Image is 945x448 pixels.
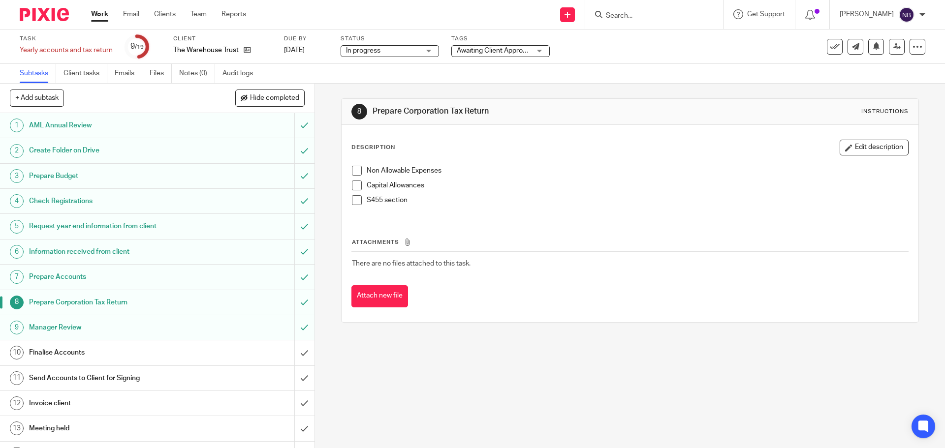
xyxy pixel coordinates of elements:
[29,118,199,133] h1: AML Annual Review
[29,194,199,209] h1: Check Registrations
[10,90,64,106] button: + Add subtask
[29,371,199,386] h1: Send Accounts to Client for Signing
[747,11,785,18] span: Get Support
[150,64,172,83] a: Files
[221,9,246,19] a: Reports
[351,104,367,119] div: 8
[10,119,24,132] div: 1
[10,396,24,410] div: 12
[179,64,215,83] a: Notes (0)
[10,245,24,259] div: 6
[20,64,56,83] a: Subtasks
[29,143,199,158] h1: Create Folder on Drive
[190,9,207,19] a: Team
[861,108,909,116] div: Instructions
[367,195,908,205] p: S455 section
[284,47,305,54] span: [DATE]
[20,8,69,21] img: Pixie
[367,180,908,190] p: Capital Allowances
[10,169,24,183] div: 3
[457,47,531,54] span: Awaiting Client Approval
[10,371,24,385] div: 11
[63,64,107,83] a: Client tasks
[899,7,914,23] img: svg%3E
[10,421,24,435] div: 13
[29,219,199,234] h1: Request year end information from client
[284,35,328,43] label: Due by
[373,106,651,117] h1: Prepare Corporation Tax Return
[29,295,199,310] h1: Prepare Corporation Tax Return
[115,64,142,83] a: Emails
[605,12,693,21] input: Search
[20,45,113,55] div: Yearly accounts and tax return
[29,396,199,411] h1: Invoice client
[173,35,272,43] label: Client
[351,144,395,151] p: Description
[351,285,408,307] button: Attach new file
[222,64,260,83] a: Audit logs
[840,9,894,19] p: [PERSON_NAME]
[10,296,24,309] div: 8
[29,421,199,436] h1: Meeting held
[29,244,199,259] h1: Information received from client
[10,220,24,234] div: 5
[10,194,24,208] div: 4
[173,45,239,55] p: The Warehouse Trust
[29,345,199,360] h1: Finalise Accounts
[29,269,199,284] h1: Prepare Accounts
[840,140,909,155] button: Edit description
[154,9,176,19] a: Clients
[123,9,139,19] a: Email
[10,346,24,359] div: 10
[29,320,199,335] h1: Manager Review
[451,35,550,43] label: Tags
[10,270,24,284] div: 7
[135,44,144,50] small: /19
[346,47,380,54] span: In progress
[130,41,144,52] div: 9
[10,144,24,158] div: 2
[10,321,24,334] div: 9
[352,239,399,245] span: Attachments
[367,166,908,176] p: Non Allowable Expenses
[250,94,299,102] span: Hide completed
[352,260,471,267] span: There are no files attached to this task.
[29,169,199,183] h1: Prepare Budget
[341,35,439,43] label: Status
[20,35,113,43] label: Task
[235,90,305,106] button: Hide completed
[91,9,108,19] a: Work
